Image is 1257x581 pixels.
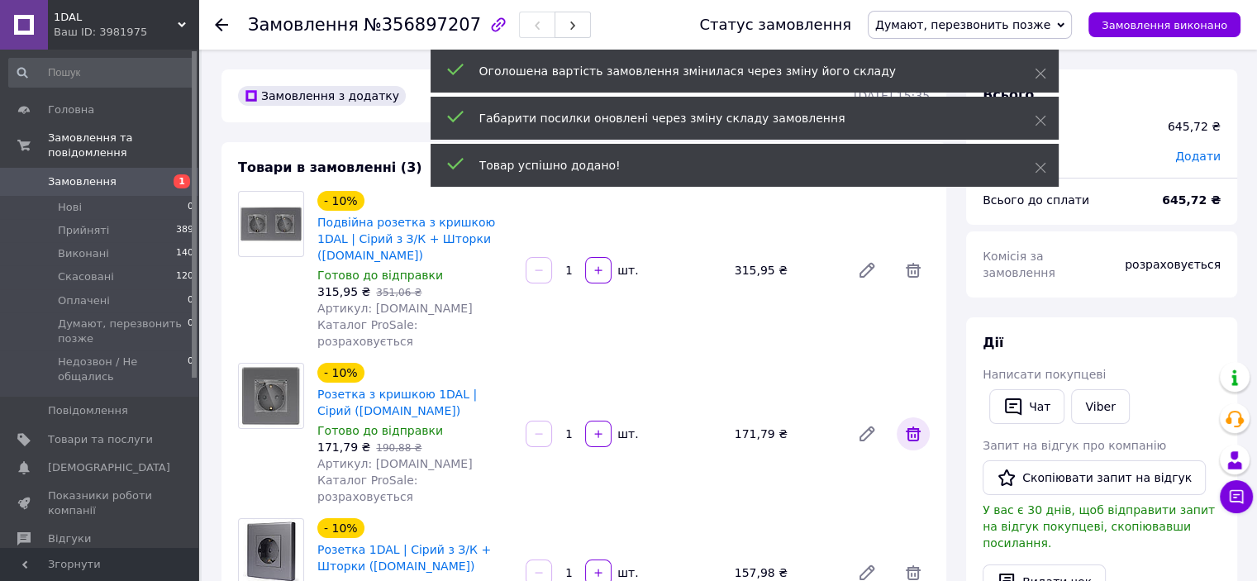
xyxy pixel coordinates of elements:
[983,335,1003,350] span: Дії
[317,216,495,262] a: Подвійна розетка з кришкою 1DAL | Сірий з З/К + Шторки ([DOMAIN_NAME])
[850,417,883,450] a: Редагувати
[48,432,153,447] span: Товари та послуги
[1162,193,1221,207] b: 645,72 ₴
[238,160,422,175] span: Товари в замовленні (3)
[479,157,993,174] div: Товар успішно додано!
[317,543,491,573] a: Розетка 1DAL | Сірий з З/К + Шторки ([DOMAIN_NAME])
[188,355,193,384] span: 0
[238,86,406,106] div: Замовлення з додатку
[317,318,417,348] span: Каталог ProSale: розраховується
[48,403,128,418] span: Повідомлення
[188,200,193,215] span: 0
[897,254,930,287] span: Видалити
[479,110,993,126] div: Габарити посилки оновлені через зміну складу замовлення
[239,364,303,427] img: Розетка з кришкою 1DAL | Сірий (P86-STCR.GR)
[983,250,1055,279] span: Комісія за замовлення
[48,102,94,117] span: Головна
[317,441,370,454] span: 171,79 ₴
[989,389,1064,424] button: Чат
[728,422,844,445] div: 171,79 ₴
[58,355,188,384] span: Недозвон / Не общались
[317,424,443,437] span: Готово до відправки
[364,15,481,35] span: №356897207
[48,488,153,518] span: Показники роботи компанії
[239,206,303,242] img: Подвійна розетка з кришкою 1DAL | Сірий з З/К + Шторки (P157-STCRX2.GR)
[1102,19,1227,31] span: Замовлення виконано
[54,25,198,40] div: Ваш ID: 3981975
[613,564,640,581] div: шт.
[728,259,844,282] div: 315,95 ₴
[479,63,993,79] div: Оголошена вартість замовлення змінилася через зміну його складу
[176,246,193,261] span: 140
[176,269,193,284] span: 120
[317,388,477,417] a: Розетка з кришкою 1DAL | Сірий ([DOMAIN_NAME])
[58,269,114,284] span: Скасовані
[983,503,1215,550] span: У вас є 30 днів, щоб відправити запит на відгук покупцеві, скопіювавши посилання.
[1168,118,1221,135] div: 645,72 ₴
[174,174,190,188] span: 1
[317,457,473,470] span: Артикул: [DOMAIN_NAME]
[875,18,1050,31] span: Думают, перезвонить позже
[983,439,1166,452] span: Запит на відгук про компанію
[188,317,193,346] span: 0
[8,58,195,88] input: Пошук
[58,200,82,215] span: Нові
[1088,12,1240,37] button: Замовлення виконано
[1175,150,1221,163] span: Додати
[376,442,421,454] span: 190,88 ₴
[215,17,228,33] div: Повернутися назад
[54,10,178,25] span: 1DAL
[58,317,188,346] span: Думают, перезвонить позже
[376,287,421,298] span: 351,06 ₴
[188,293,193,308] span: 0
[850,254,883,287] a: Редагувати
[48,131,198,160] span: Замовлення та повідомлення
[613,262,640,279] div: шт.
[1220,480,1253,513] button: Чат з покупцем
[317,191,364,211] div: - 10%
[58,223,109,238] span: Прийняті
[897,417,930,450] span: Видалити
[58,246,109,261] span: Виконані
[317,285,370,298] span: 315,95 ₴
[1071,389,1129,424] a: Viber
[317,474,417,503] span: Каталог ProSale: розраховується
[317,363,364,383] div: - 10%
[176,223,193,238] span: 389
[983,193,1089,207] span: Всього до сплати
[248,15,359,35] span: Замовлення
[1125,258,1221,271] span: розраховується
[317,302,473,315] span: Артикул: [DOMAIN_NAME]
[317,269,443,282] span: Готово до відправки
[983,368,1106,381] span: Написати покупцеві
[983,460,1206,495] button: Скопіювати запит на відгук
[699,17,851,33] div: Статус замовлення
[613,426,640,442] div: шт.
[48,174,117,189] span: Замовлення
[317,518,364,538] div: - 10%
[48,460,170,475] span: [DEMOGRAPHIC_DATA]
[48,531,91,546] span: Відгуки
[58,293,110,308] span: Оплачені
